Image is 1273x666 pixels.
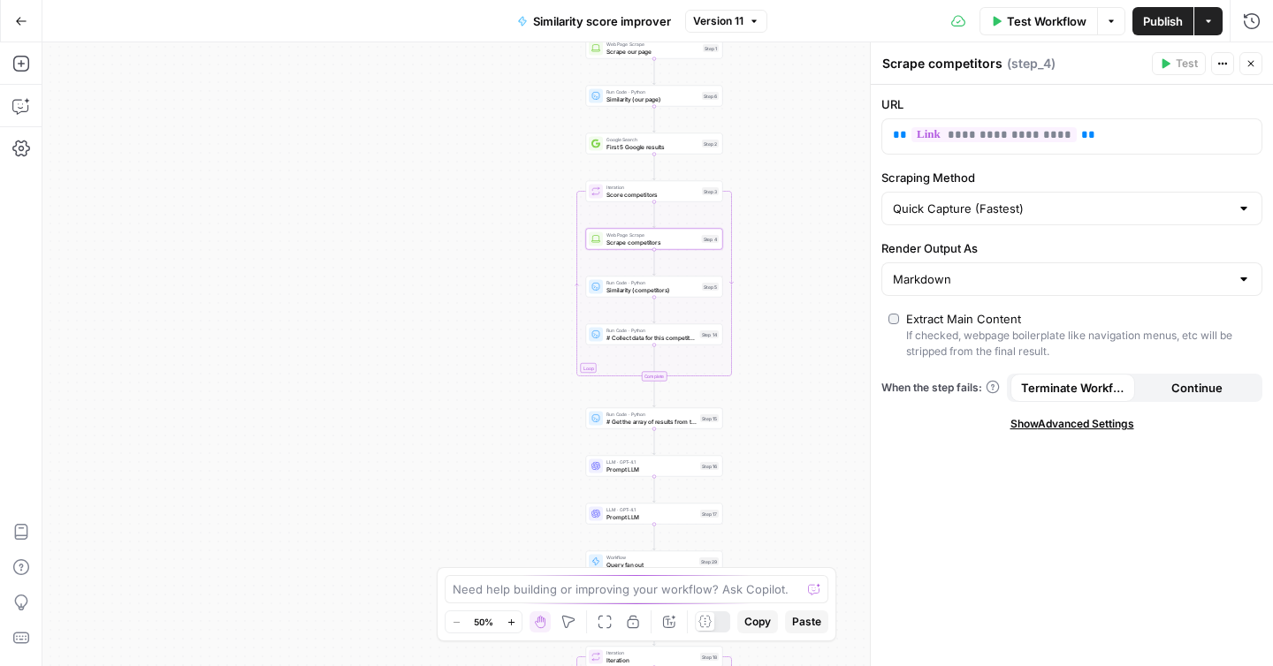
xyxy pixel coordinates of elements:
[606,411,697,418] span: Run Code · Python
[653,155,656,180] g: Edge from step_2 to step_3
[586,86,723,107] div: Run Code · PythonSimilarity (our page)Step 6
[653,202,656,228] g: Edge from step_3 to step_4
[606,560,696,569] span: Query fan out
[700,653,719,661] div: Step 18
[906,328,1255,359] div: If checked, webpage boilerplate like navigation menus, etc will be stripped from the final result.
[474,615,493,629] span: 50%
[606,142,698,151] span: First 5 Google results
[642,372,667,382] div: Complete
[606,333,697,342] span: # Collect data for this competitor result = { "url": step_[DOMAIN_NAME], "text": step_4['output']...
[653,107,656,132] g: Edge from step_6 to step_2
[606,417,697,426] span: # Get the array of results from the iteration competitor_data = step_3['output'] # Transform into...
[586,408,723,429] div: Run Code · Python# Get the array of results from the iteration competitor_data = step_3['output']...
[653,429,656,455] g: Edge from step_15 to step_16
[606,231,698,238] span: Web Page Scrape
[606,190,698,199] span: Score competitors
[586,229,723,250] div: Web Page ScrapeScrape competitorsStep 4
[653,477,656,503] g: Edge from step_16 to step_17
[702,283,719,291] div: Step 5
[1152,52,1206,75] button: Test
[700,330,720,338] div: Step 14
[606,47,699,56] span: Scrape our page
[1176,56,1198,72] span: Test
[653,382,656,407] g: Edge from step_3-iteration-end to step_15
[586,133,723,155] div: Google SearchFirst 5 Google resultsStep 2
[653,525,656,550] g: Edge from step_17 to step_29
[881,95,1262,113] label: URL
[586,276,723,298] div: Run Code · PythonSimilarity (competitors)Step 5
[980,7,1097,35] button: Test Workflow
[606,238,698,246] span: Scrape competitors
[693,13,743,29] span: Version 11
[586,324,723,345] div: Run Code · Python# Collect data for this competitor result = { "url": step_[DOMAIN_NAME], "text":...
[653,59,656,85] g: Edge from step_1 to step_6
[586,181,723,202] div: LoopIterationScore competitorsStep 3
[702,187,719,195] div: Step 3
[507,7,682,35] button: Similarity score improver
[888,314,899,324] input: Extract Main ContentIf checked, webpage boilerplate like navigation menus, etc will be stripped f...
[606,327,697,334] span: Run Code · Python
[586,38,723,59] div: Web Page ScrapeScrape our pageStep 1
[700,462,719,470] div: Step 16
[606,136,698,143] span: Google Search
[882,55,1002,72] textarea: Scrape competitors
[881,169,1262,186] label: Scraping Method
[744,614,771,630] span: Copy
[606,649,697,656] span: Iteration
[533,12,671,30] span: Similarity score improver
[1132,7,1193,35] button: Publish
[1007,12,1086,30] span: Test Workflow
[881,380,1000,396] a: When the step fails:
[1021,379,1124,397] span: Terminate Workflow
[586,503,723,525] div: LLM · GPT-4.1Prompt LLMStep 17
[1135,374,1260,402] button: Continue
[606,465,697,473] span: Prompt LLM
[702,92,719,100] div: Step 6
[702,140,719,148] div: Step 2
[1007,55,1056,72] span: ( step_4 )
[606,458,697,465] span: LLM · GPT-4.1
[792,614,821,630] span: Paste
[606,506,697,513] span: LLM · GPT-4.1
[606,41,699,48] span: Web Page Scrape
[685,10,767,33] button: Version 11
[586,551,723,572] div: WorkflowQuery fan outStep 29
[703,44,719,52] div: Step 1
[1010,416,1134,432] span: Show Advanced Settings
[702,235,720,243] div: Step 4
[906,310,1021,328] div: Extract Main Content
[586,456,723,477] div: LLM · GPT-4.1Prompt LLMStep 16
[1143,12,1183,30] span: Publish
[653,298,656,323] g: Edge from step_5 to step_14
[606,554,696,561] span: Workflow
[586,372,723,382] div: Complete
[699,557,719,565] div: Step 29
[606,285,698,294] span: Similarity (competitors)
[606,655,697,664] span: Iteration
[737,610,778,633] button: Copy
[653,250,656,276] g: Edge from step_4 to step_5
[606,279,698,286] span: Run Code · Python
[700,510,719,518] div: Step 17
[653,620,656,646] g: Edge from step_31 to step_18
[1171,379,1223,397] span: Continue
[606,512,697,521] span: Prompt LLM
[881,239,1262,257] label: Render Output As
[606,184,698,191] span: Iteration
[700,414,719,422] div: Step 15
[893,270,1230,288] input: Markdown
[893,200,1230,217] input: Quick Capture (Fastest)
[785,610,828,633] button: Paste
[606,95,698,103] span: Similarity (our page)
[606,88,698,95] span: Run Code · Python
